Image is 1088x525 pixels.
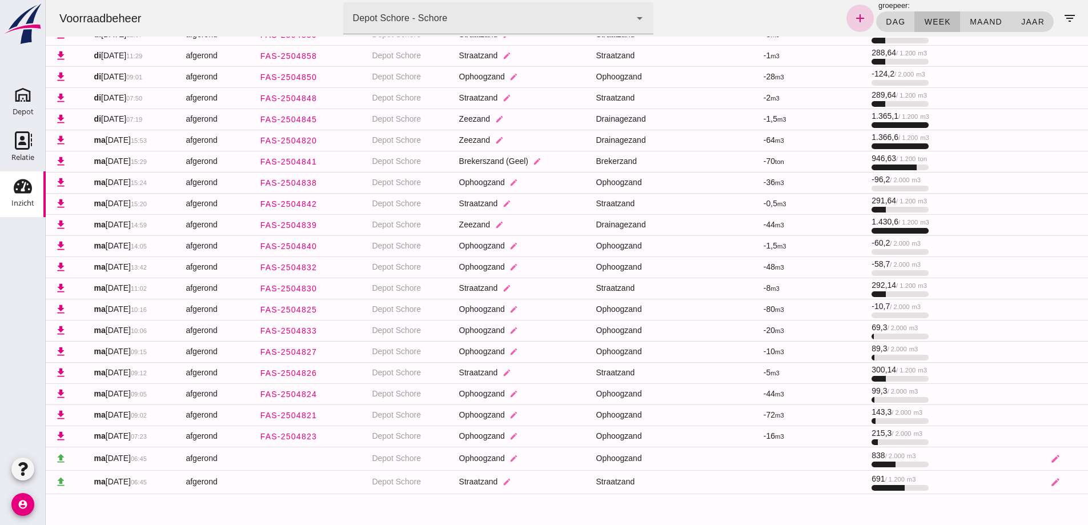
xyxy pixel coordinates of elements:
span: [DATE] [49,135,101,145]
strong: ma [49,199,60,208]
small: 14:05 [85,243,101,250]
span: 838 [826,451,870,460]
span: [DATE] [49,262,101,271]
td: Ophoogzand [404,172,541,193]
i: edit [457,284,465,292]
span: FAS-2504842 [214,199,271,209]
span: [DATE] [49,220,101,229]
td: Ophoogzand [404,257,541,278]
span: 99,3 [826,386,872,395]
span: -44 [718,220,738,229]
td: afgerond [131,87,195,109]
td: Depot Schore [317,257,404,278]
strong: ma [49,241,60,250]
span: [DATE] [49,51,97,60]
td: Ophoogzand [541,257,629,278]
span: 288,64 [826,48,881,57]
strong: ma [49,178,60,187]
td: afgerond [131,299,195,320]
td: Depot Schore [317,299,404,320]
a: FAS-2504840 [204,236,280,257]
td: Ophoogzand [404,299,541,320]
span: FAS-2504838 [214,178,271,187]
small: m3 [872,50,881,57]
td: Depot Schore [317,278,404,299]
small: m3 [725,285,734,292]
i: edit [464,432,472,440]
small: m3 [874,219,884,226]
i: download [9,177,21,189]
small: 14:59 [85,222,101,229]
small: / 1.200 [850,92,870,99]
td: Depot Schore [317,383,404,404]
strong: ma [49,157,60,166]
td: Depot Schore [317,404,404,426]
span: FAS-2504820 [214,136,271,145]
td: Depot Schore [317,66,404,87]
span: FAS-2504841 [214,157,271,166]
td: Depot Schore [317,109,404,130]
small: ton [729,158,738,165]
td: Ophoogzand [541,383,629,404]
strong: di [49,51,55,60]
td: Ophoogzand [404,235,541,257]
i: edit [464,305,472,314]
td: Straatzand [541,470,629,494]
span: -1,5 [718,114,741,123]
small: / 2.000 [844,303,864,310]
div: Voorraadbeheer [5,10,105,26]
span: 1.365,1 [826,111,883,121]
td: afgerond [131,214,195,235]
small: / 1.200 [850,155,870,162]
span: [DATE] [49,93,97,102]
span: [DATE] [49,326,101,335]
span: [DATE] [49,72,97,81]
small: / 2.000 [842,346,861,352]
i: edit [449,221,458,229]
a: FAS-2504830 [204,278,280,299]
small: m3 [864,346,873,352]
small: / 1.200 [853,113,872,120]
span: 215,3 [826,428,877,438]
a: FAS-2504820 [204,130,280,151]
td: afgerond [131,151,195,172]
td: Straatzand [404,87,541,109]
td: Straatzand [404,193,541,214]
small: / 1.200 [850,282,870,289]
i: download [9,92,21,104]
small: m3 [729,74,738,81]
i: download [9,219,21,231]
i: edit [464,242,472,250]
i: download [9,71,21,83]
small: 15:20 [85,201,101,207]
small: m3 [729,264,738,271]
i: download [9,261,21,273]
small: / 1.200 [850,198,870,205]
span: [DATE] [49,304,101,314]
td: afgerond [131,66,195,87]
i: edit [464,411,472,419]
button: jaar [966,11,1008,32]
i: download [9,198,21,210]
span: dag [840,17,860,26]
i: add [808,11,821,25]
td: afgerond [131,172,195,193]
td: Drainagezand [541,109,629,130]
td: Depot Schore [317,172,404,193]
a: FAS-2504850 [204,67,280,87]
span: -1,5 [718,241,741,250]
span: -10,7 [826,302,875,311]
small: 07:19 [81,116,97,123]
td: Straatzand [404,45,541,66]
span: FAS-2504848 [214,94,271,103]
td: Depot Schore [317,193,404,214]
td: Straatzand [541,45,629,66]
i: edit [464,326,472,335]
span: -1 [718,51,734,60]
small: m3 [732,116,741,123]
span: [DATE] [49,114,97,123]
small: / 2.000 [842,324,861,331]
a: FAS-2504832 [204,257,280,278]
a: FAS-2504848 [204,88,280,109]
small: m3 [874,134,884,141]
